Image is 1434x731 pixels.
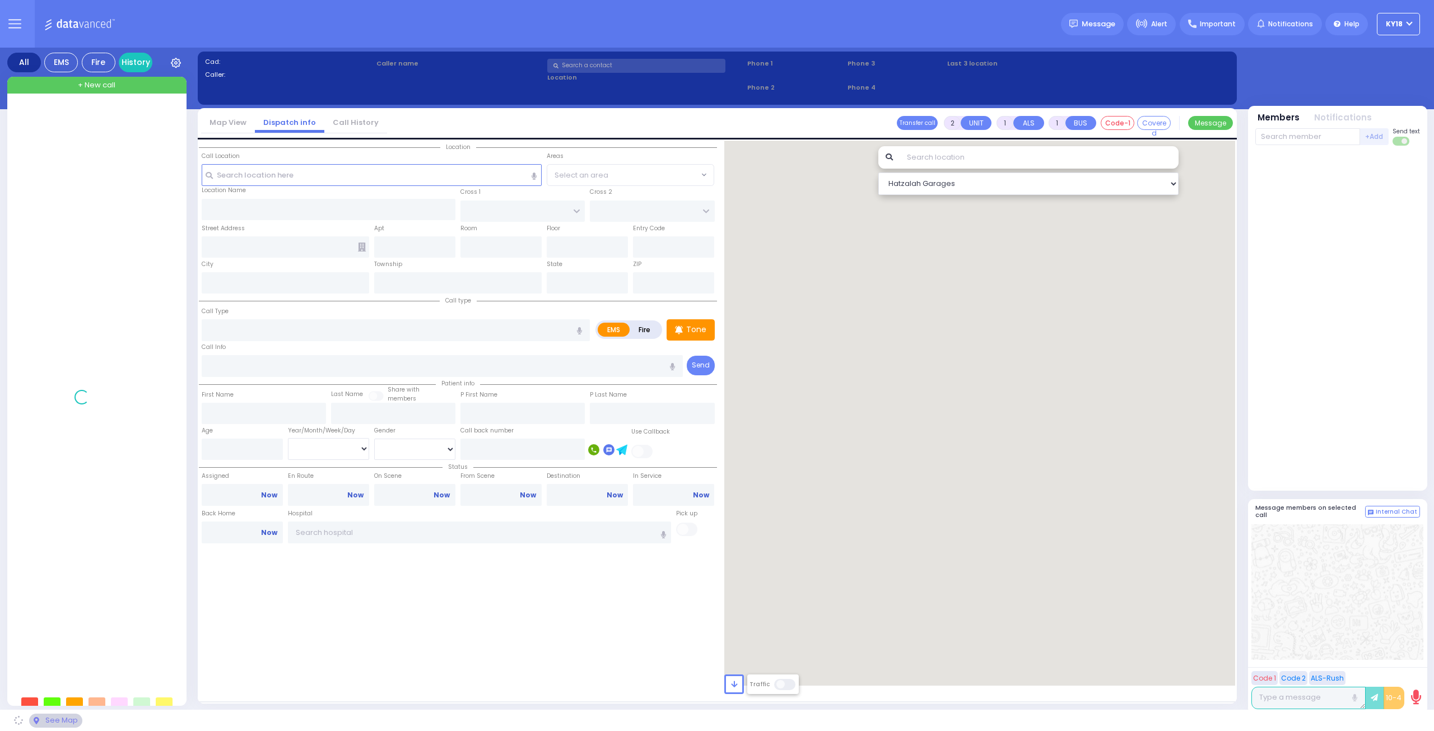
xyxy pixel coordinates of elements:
[687,356,715,375] button: Send
[1268,19,1313,29] span: Notifications
[7,53,41,72] div: All
[202,426,213,435] label: Age
[1255,128,1360,145] input: Search member
[255,117,324,128] a: Dispatch info
[1069,20,1078,28] img: message.svg
[1013,116,1044,130] button: ALS
[900,146,1179,169] input: Search location
[436,379,480,388] span: Patient info
[848,83,944,92] span: Phone 4
[331,390,363,399] label: Last Name
[1255,504,1365,519] h5: Message members on selected call
[590,390,627,399] label: P Last Name
[288,509,313,518] label: Hospital
[1065,116,1096,130] button: BUS
[1309,671,1345,685] button: ALS-Rush
[347,490,364,500] a: Now
[520,490,536,500] a: Now
[1082,18,1115,30] span: Message
[598,323,630,337] label: EMS
[82,53,115,72] div: Fire
[374,260,402,269] label: Township
[202,390,234,399] label: First Name
[261,528,277,538] a: Now
[202,472,283,481] label: Assigned
[388,385,420,394] small: Share with
[1188,116,1233,130] button: Message
[897,116,938,130] button: Transfer call
[201,117,255,128] a: Map View
[547,224,560,233] label: Floor
[440,143,476,151] span: Location
[1258,111,1300,124] button: Members
[633,472,714,481] label: In Service
[1279,671,1307,685] button: Code 2
[374,426,395,435] label: Gender
[376,59,544,68] label: Caller name
[1344,19,1359,29] span: Help
[202,152,240,161] label: Call Location
[686,324,706,336] p: Tone
[205,70,373,80] label: Caller:
[693,490,709,500] a: Now
[202,260,213,269] label: City
[1386,19,1403,29] span: KY18
[547,152,564,161] label: Areas
[29,714,82,728] div: See map
[44,17,119,31] img: Logo
[202,164,542,185] input: Search location here
[631,427,670,436] label: Use Callback
[1101,116,1134,130] button: Code-1
[261,490,277,500] a: Now
[633,260,641,269] label: ZIP
[205,57,373,67] label: Cad:
[947,59,1088,68] label: Last 3 location
[119,53,152,72] a: History
[202,509,283,518] label: Back Home
[78,80,115,91] span: + New call
[288,426,369,435] div: Year/Month/Week/Day
[1377,13,1420,35] button: KY18
[1393,127,1420,136] span: Send text
[1137,116,1171,130] button: Covered
[288,522,672,543] input: Search hospital
[961,116,991,130] button: UNIT
[547,59,725,73] input: Search a contact
[1376,508,1417,516] span: Internal Chat
[1393,136,1410,147] label: Turn off text
[1365,506,1420,518] button: Internal Chat
[547,260,562,269] label: State
[747,59,844,68] span: Phone 1
[547,73,743,82] label: Location
[629,323,660,337] label: Fire
[1368,510,1374,515] img: comment-alt.png
[1200,19,1236,29] span: Important
[44,53,78,72] div: EMS
[434,490,450,500] a: Now
[460,224,477,233] label: Room
[1314,111,1372,124] button: Notifications
[202,307,229,316] label: Call Type
[288,472,369,481] label: En Route
[848,59,944,68] span: Phone 3
[607,490,623,500] a: Now
[202,343,226,352] label: Call Info
[460,188,481,197] label: Cross 1
[749,680,770,688] label: Traffic
[633,224,665,233] label: Entry Code
[374,224,384,233] label: Apt
[443,463,473,471] span: Status
[555,170,608,181] span: Select an area
[460,472,542,481] label: From Scene
[1151,19,1167,29] span: Alert
[324,117,387,128] a: Call History
[460,426,514,435] label: Call back number
[202,224,245,233] label: Street Address
[460,390,497,399] label: P First Name
[202,186,246,195] label: Location Name
[358,243,366,252] span: Other building occupants
[1251,671,1278,685] button: Code 1
[547,472,628,481] label: Destination
[374,472,455,481] label: On Scene
[676,509,697,518] label: Pick up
